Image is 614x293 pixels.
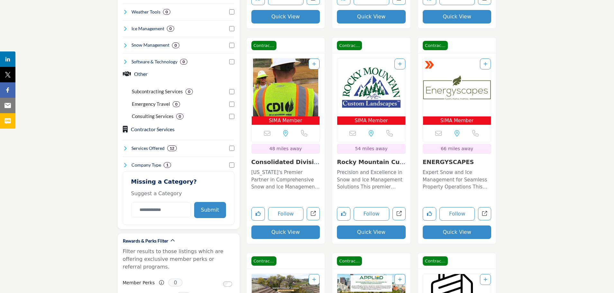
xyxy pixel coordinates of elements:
span: 0 [168,279,183,287]
input: Select Company Type checkbox [229,162,234,168]
div: 0 Results For Weather Tools [163,9,170,15]
a: Add To List [398,277,402,282]
input: Select Snow Management checkbox [229,43,234,48]
h3: Rocky Mountain Custom Landscapes & Associates, Inc [337,159,406,166]
img: ASM Certified Badge Icon [425,60,434,70]
a: Open Listing in new tab [252,59,320,125]
a: Open energyscapes in new tab [478,207,491,220]
a: Add To List [312,61,316,67]
button: Quick View [423,10,492,23]
b: 0 [175,43,177,48]
h3: ENERGYSCAPES [423,159,492,166]
input: Category Name [131,202,191,217]
b: 0 [175,102,177,106]
span: SIMA Member [424,117,490,124]
p: Filter results to those listings which are offering exclusive member perks or referral programs. [123,248,234,271]
span: Contractor [337,256,362,266]
a: Open consolidated-divisions-inc in new tab [307,207,320,220]
button: Like listing [251,207,265,221]
span: 54 miles away [355,146,388,151]
b: 0 [179,114,181,119]
a: Open Listing in new tab [423,59,491,125]
h4: Snow Management: Snow management involves the removal, relocation, and mitigation of snow accumul... [131,42,169,48]
a: Expert Snow and Ice Management for Seamless Property Operations This company excels in providing ... [423,167,492,191]
b: 1 [166,163,168,167]
button: Quick View [251,225,320,239]
h2: Rewards & Perks Filter [123,238,168,244]
a: Rocky Mountain Custo... [337,159,405,172]
button: Follow [439,207,475,221]
span: Contractor [251,41,276,50]
input: Select Weather Tools checkbox [229,9,234,14]
p: Consulting Services: Consulting Services [132,113,174,120]
input: Select Emergency Travel checkbox [229,102,234,107]
b: 0 [183,60,185,64]
span: SIMA Member [253,117,319,124]
button: Quick View [337,225,406,239]
button: Quick View [251,10,320,23]
p: [US_STATE]'s Premier Partner in Comprehensive Snow and Ice Management Solutions As a leading forc... [251,169,320,191]
a: Add To List [312,277,316,282]
h4: Company Type: A Company Type refers to the legal structure of a business, such as sole proprietor... [131,162,161,168]
a: Open Listing in new tab [337,59,405,125]
div: 0 Results For Emergency Travel [173,101,180,107]
button: Quick View [423,225,492,239]
h4: Weather Tools: Weather Tools refer to instruments, software, and technologies used to monitor, pr... [131,9,160,15]
img: Consolidated Divisions Inc. [252,59,320,116]
div: 0 Results For Software & Technology [180,59,187,65]
button: Like listing [423,207,436,221]
button: Submit [194,202,226,218]
a: Consolidated Divisio... [251,159,320,172]
span: Contractor [337,41,362,50]
button: Like listing [337,207,350,221]
b: 0 [169,26,172,31]
a: [US_STATE]'s Premier Partner in Comprehensive Snow and Ice Management Solutions As a leading forc... [251,167,320,191]
button: Other [134,70,148,78]
a: Add To List [483,61,487,67]
p: Precision and Excellence in Snow and Ice Management Solutions This premier company specializes in... [337,169,406,191]
input: Select Subcontracting Services checkbox [229,89,234,94]
h2: Missing a Category? [131,178,226,190]
h4: Ice Management: Ice management involves the control, removal, and prevention of ice accumulation ... [131,25,164,32]
h3: Consolidated Divisions Inc. [251,159,320,166]
a: Add To List [483,277,487,282]
span: Contractor [423,41,448,50]
p: Emergency Travel: Emergency Travel [132,100,170,108]
b: 12 [170,146,174,151]
div: 0 Results For Snow Management [172,42,179,48]
label: Member Perks [123,277,155,288]
div: 0 Results For Consulting Services [176,114,184,119]
input: Select Software & Technology checkbox [229,59,234,64]
p: Expert Snow and Ice Management for Seamless Property Operations This company excels in providing ... [423,169,492,191]
p: Subcontracting Services: Subcontracting Services [132,88,183,95]
span: Contractor [251,256,276,266]
div: 0 Results For Ice Management [167,26,174,32]
img: Rocky Mountain Custom Landscapes & Associates, Inc [337,59,405,116]
a: Add To List [398,61,402,67]
img: ENERGYSCAPES [423,59,491,116]
div: 12 Results For Services Offered [167,145,177,151]
div: 1 Results For Company Type [164,162,171,168]
h4: Software & Technology: Software & Technology encompasses the development, implementation, and use... [131,59,177,65]
input: Select Consulting Services checkbox [229,114,234,119]
a: Open rocky-mountain-custom-landscapes-inc in new tab [393,207,406,220]
input: Switch to Member Perks [223,281,232,287]
button: Quick View [337,10,406,23]
a: Precision and Excellence in Snow and Ice Management Solutions This premier company specializes in... [337,167,406,191]
div: 0 Results For Subcontracting Services [185,89,193,95]
input: Select Ice Management checkbox [229,26,234,31]
input: Select Services Offered checkbox [229,146,234,151]
span: 66 miles away [441,146,473,151]
a: ENERGYSCAPES [423,159,474,165]
span: SIMA Member [339,117,404,124]
button: Follow [268,207,304,221]
button: Contractor Services [131,125,175,133]
span: Contractor [423,256,448,266]
span: 48 miles away [269,146,302,151]
b: 0 [188,89,190,94]
span: Suggest a Category [131,190,182,197]
b: 0 [166,10,168,14]
h4: Services Offered: Services Offered refers to the specific products, assistance, or expertise a bu... [131,145,165,151]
